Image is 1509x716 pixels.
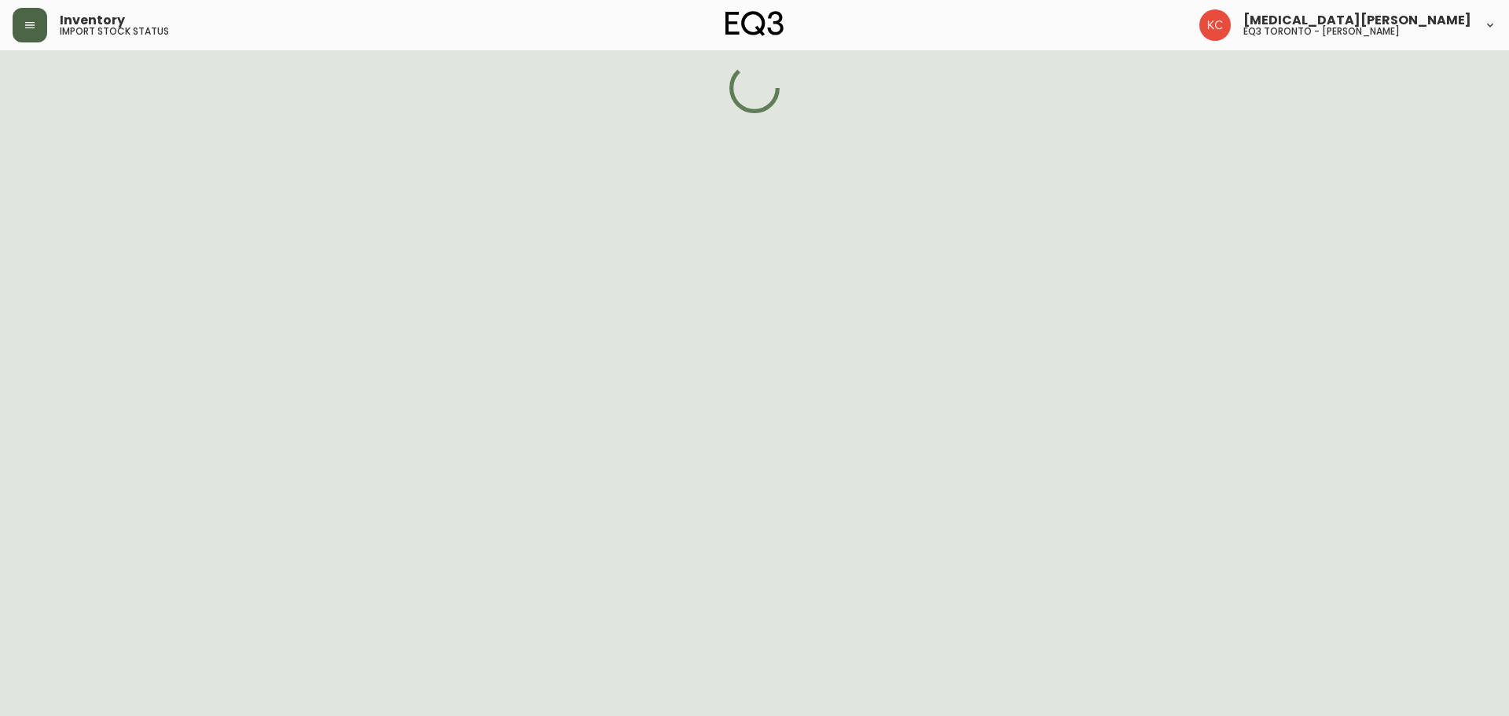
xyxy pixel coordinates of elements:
h5: import stock status [60,27,169,36]
img: 6487344ffbf0e7f3b216948508909409 [1199,9,1231,41]
span: Inventory [60,14,125,27]
span: [MEDICAL_DATA][PERSON_NAME] [1243,14,1471,27]
h5: eq3 toronto - [PERSON_NAME] [1243,27,1400,36]
img: logo [725,11,784,36]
